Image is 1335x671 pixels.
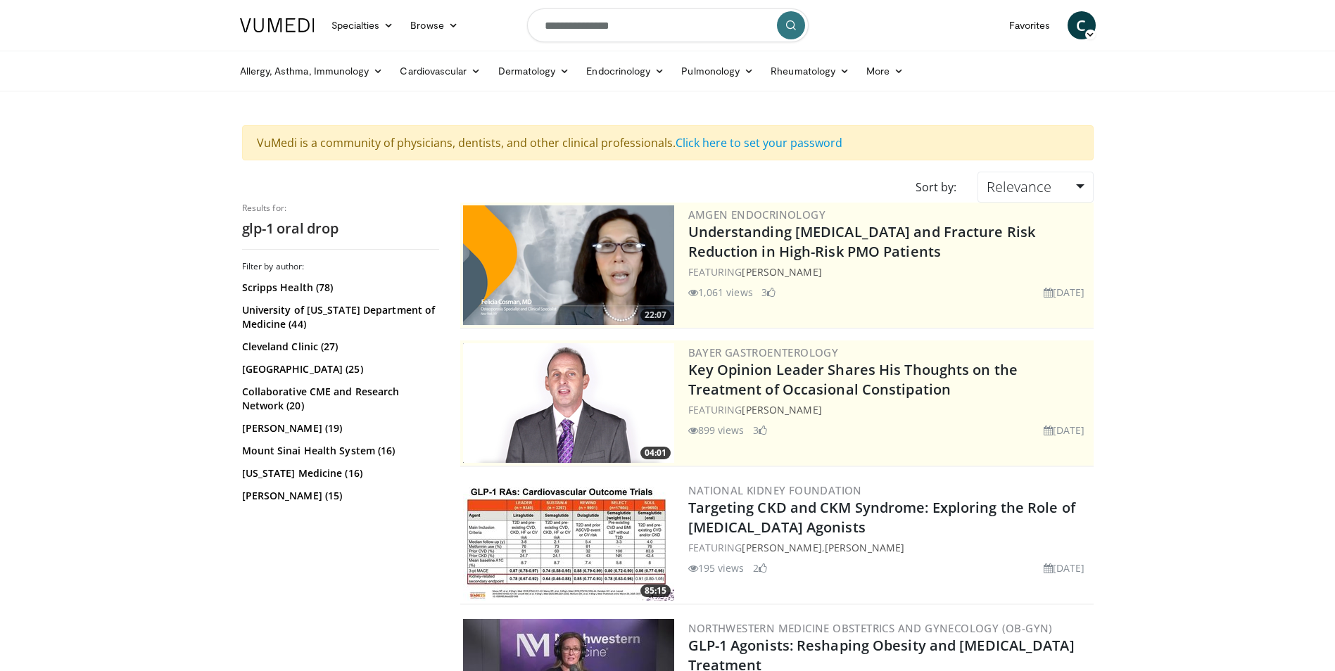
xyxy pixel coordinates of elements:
[490,57,578,85] a: Dermatology
[987,177,1051,196] span: Relevance
[688,222,1036,261] a: Understanding [MEDICAL_DATA] and Fracture Risk Reduction in High-Risk PMO Patients
[242,303,436,331] a: University of [US_STATE] Department of Medicine (44)
[742,541,821,554] a: [PERSON_NAME]
[242,385,436,413] a: Collaborative CME and Research Network (20)
[242,444,436,458] a: Mount Sinai Health System (16)
[688,402,1091,417] div: FEATURING
[640,584,671,597] span: 85:15
[905,172,967,203] div: Sort by:
[463,205,674,325] img: c9a25db3-4db0-49e1-a46f-17b5c91d58a1.png.300x170_q85_crop-smart_upscale.png
[1001,11,1059,39] a: Favorites
[527,8,809,42] input: Search topics, interventions
[242,340,436,354] a: Cleveland Clinic (27)
[463,343,674,463] a: 04:01
[753,423,767,437] li: 3
[688,207,826,222] a: Amgen Endocrinology
[742,265,821,279] a: [PERSON_NAME]
[242,281,436,295] a: Scripps Health (78)
[858,57,912,85] a: More
[1068,11,1096,39] a: C
[242,219,439,238] h2: glp-1 oral drop
[688,345,839,359] a: Bayer Gastroenterology
[1044,285,1085,300] li: [DATE]
[242,362,436,376] a: [GEOGRAPHIC_DATA] (25)
[688,360,1018,399] a: Key Opinion Leader Shares His Thoughts on the Treatment of Occasional Constipation
[761,285,776,300] li: 3
[463,343,674,463] img: 9828b8df-38ad-4333-b93d-bb657251ca89.png.300x170_q85_crop-smart_upscale.png
[688,264,1091,279] div: FEATURING
[242,261,439,272] h3: Filter by author:
[640,309,671,321] span: 22:07
[391,57,489,85] a: Cardiovascular
[762,57,858,85] a: Rheumatology
[688,540,1091,555] div: FEATURING ,
[232,57,392,85] a: Allergy, Asthma, Immunology
[463,481,674,601] a: 85:15
[463,205,674,325] a: 22:07
[240,18,315,32] img: VuMedi Logo
[578,57,673,85] a: Endocrinology
[688,285,753,300] li: 1,061 views
[242,125,1094,160] div: VuMedi is a community of physicians, dentists, and other clinical professionals.
[753,561,767,575] li: 2
[242,421,436,435] a: [PERSON_NAME] (19)
[676,135,842,151] a: Click here to set your password
[688,423,745,437] li: 899 views
[688,483,862,497] a: National Kidney Foundation
[323,11,403,39] a: Specialties
[242,466,436,480] a: [US_STATE] Medicine (16)
[242,489,436,503] a: [PERSON_NAME] (15)
[688,561,745,575] li: 195 views
[463,481,674,601] img: 6c9f0ca5-184f-4bea-8701-b13d4d655b92.300x170_q85_crop-smart_upscale.jpg
[688,498,1075,537] a: Targeting CKD and CKM Syndrome: Exploring the Role of [MEDICAL_DATA] Agonists
[402,11,467,39] a: Browse
[242,203,439,214] p: Results for:
[673,57,762,85] a: Pulmonology
[742,403,821,416] a: [PERSON_NAME]
[1044,423,1085,437] li: [DATE]
[640,447,671,459] span: 04:01
[977,172,1093,203] a: Relevance
[688,621,1053,635] a: Northwestern Medicine Obstetrics and Gynecology (OB-GYN)
[1044,561,1085,575] li: [DATE]
[825,541,904,554] a: [PERSON_NAME]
